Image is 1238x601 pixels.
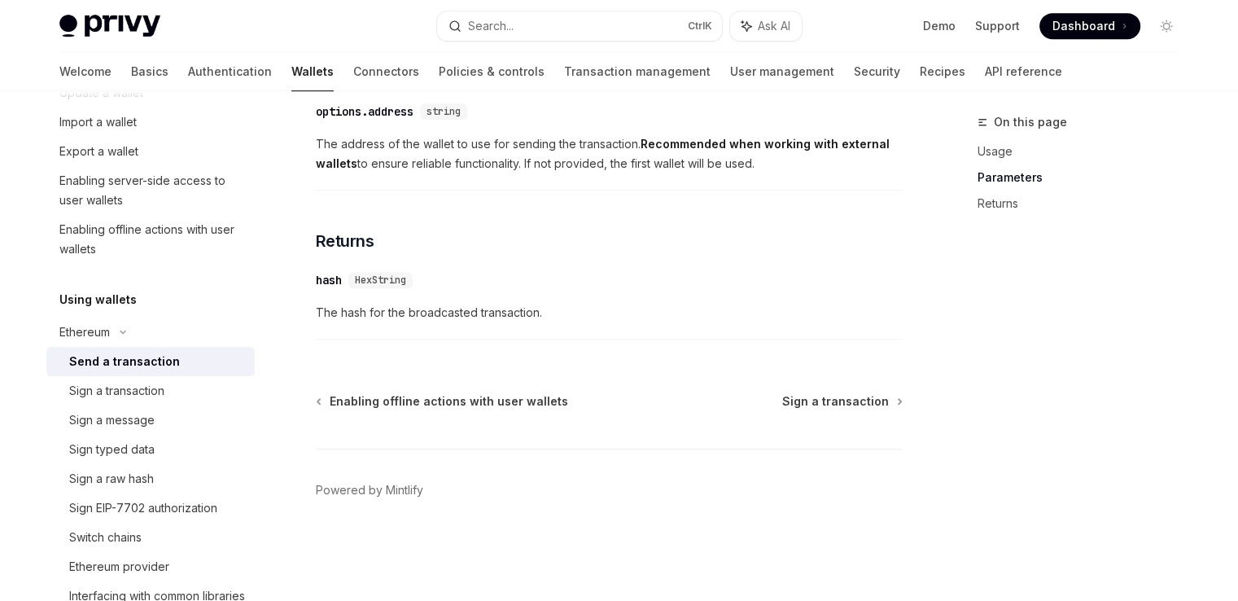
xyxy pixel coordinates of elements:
[439,52,545,91] a: Policies & controls
[316,230,374,252] span: Returns
[59,112,137,132] div: Import a wallet
[920,52,965,91] a: Recipes
[730,52,834,91] a: User management
[69,469,154,489] div: Sign a raw hash
[46,376,255,406] a: Sign a transaction
[46,406,255,435] a: Sign a message
[758,18,790,34] span: Ask AI
[564,52,711,91] a: Transaction management
[978,165,1192,191] a: Parameters
[59,142,138,161] div: Export a wallet
[59,171,245,210] div: Enabling server-side access to user wallets
[330,393,568,410] span: Enabling offline actions with user wallets
[688,20,712,33] span: Ctrl K
[316,303,903,322] span: The hash for the broadcasted transaction.
[468,16,514,36] div: Search...
[59,15,160,37] img: light logo
[854,52,900,91] a: Security
[316,482,423,498] a: Powered by Mintlify
[355,274,406,287] span: HexString
[131,52,168,91] a: Basics
[69,352,180,371] div: Send a transaction
[923,18,956,34] a: Demo
[59,52,112,91] a: Welcome
[46,215,255,264] a: Enabling offline actions with user wallets
[69,528,142,547] div: Switch chains
[69,498,217,518] div: Sign EIP-7702 authorization
[59,290,137,309] h5: Using wallets
[316,272,342,288] div: hash
[46,166,255,215] a: Enabling server-side access to user wallets
[317,393,568,410] a: Enabling offline actions with user wallets
[1052,18,1115,34] span: Dashboard
[1039,13,1140,39] a: Dashboard
[353,52,419,91] a: Connectors
[69,381,164,401] div: Sign a transaction
[59,322,110,342] div: Ethereum
[46,523,255,552] a: Switch chains
[46,435,255,464] a: Sign typed data
[69,557,169,577] div: Ethereum provider
[978,138,1192,165] a: Usage
[59,220,245,259] div: Enabling offline actions with user wallets
[730,11,802,41] button: Ask AI
[427,105,461,118] span: string
[291,52,334,91] a: Wallets
[316,134,903,173] span: The address of the wallet to use for sending the transaction. to ensure reliable functionality. I...
[316,103,413,120] div: options.address
[69,440,155,459] div: Sign typed data
[46,137,255,166] a: Export a wallet
[975,18,1020,34] a: Support
[985,52,1062,91] a: API reference
[188,52,272,91] a: Authentication
[782,393,889,410] span: Sign a transaction
[978,191,1192,217] a: Returns
[46,494,255,523] a: Sign EIP-7702 authorization
[994,112,1067,132] span: On this page
[46,107,255,137] a: Import a wallet
[69,410,155,430] div: Sign a message
[46,552,255,581] a: Ethereum provider
[46,347,255,376] a: Send a transaction
[782,393,901,410] a: Sign a transaction
[437,11,722,41] button: Search...CtrlK
[46,464,255,494] a: Sign a raw hash
[1153,13,1179,39] button: Toggle dark mode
